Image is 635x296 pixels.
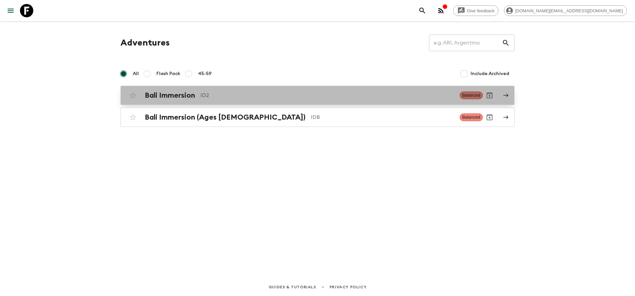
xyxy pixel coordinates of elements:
[429,34,502,52] input: e.g. AR1, Argentina
[120,86,515,105] a: Bali ImmersionID2BalancedArchive
[483,89,496,102] button: Archive
[133,70,139,77] span: All
[416,4,429,17] button: search adventures
[453,5,499,16] a: Give feedback
[145,113,306,122] h2: Bali Immersion (Ages [DEMOGRAPHIC_DATA])
[269,283,316,291] a: Guides & Tutorials
[200,91,454,99] p: ID2
[329,283,366,291] a: Privacy Policy
[460,113,483,121] span: Balanced
[120,36,170,49] h1: Adventures
[4,4,17,17] button: menu
[504,5,627,16] div: [DOMAIN_NAME][EMAIL_ADDRESS][DOMAIN_NAME]
[198,70,212,77] span: 45-59
[512,8,627,13] span: [DOMAIN_NAME][EMAIL_ADDRESS][DOMAIN_NAME]
[120,108,515,127] a: Bali Immersion (Ages [DEMOGRAPHIC_DATA])IDBBalancedArchive
[145,91,195,100] h2: Bali Immersion
[483,111,496,124] button: Archive
[460,91,483,99] span: Balanced
[311,113,454,121] p: IDB
[463,8,498,13] span: Give feedback
[156,70,180,77] span: Flash Pack
[471,70,509,77] span: Include Archived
